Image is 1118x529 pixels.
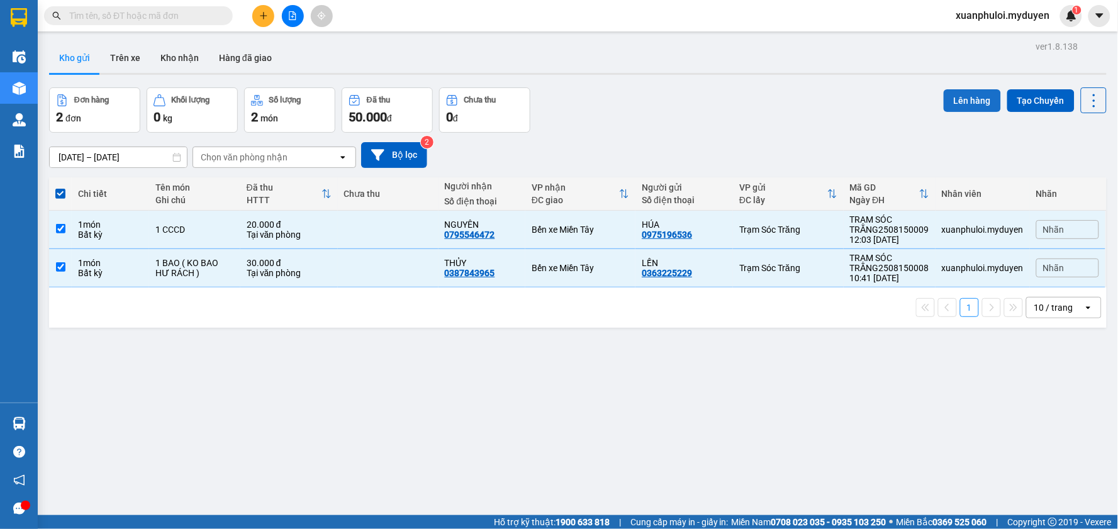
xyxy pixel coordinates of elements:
[446,109,453,125] span: 0
[960,298,979,317] button: 1
[997,515,998,529] span: |
[532,195,619,205] div: ĐC giao
[11,8,27,27] img: logo-vxr
[100,43,150,73] button: Trên xe
[439,87,530,133] button: Chưa thu0đ
[739,263,837,273] div: Trạm Sóc Trăng
[49,87,140,133] button: Đơn hàng2đơn
[532,263,629,273] div: Bến xe Miền Tây
[1075,6,1079,14] span: 1
[74,96,109,104] div: Đơn hàng
[844,177,936,211] th: Toggle SortBy
[445,220,519,230] div: NGUYÊN
[850,214,929,235] div: TRẠM SÓC TRĂNG2508150009
[946,8,1060,23] span: xuanphuloi.myduyen
[1043,225,1065,235] span: Nhãn
[69,9,218,23] input: Tìm tên, số ĐT hoặc mã đơn
[464,96,496,104] div: Chưa thu
[850,253,929,273] div: TRẠM SÓC TRĂNG2508150008
[147,87,238,133] button: Khối lượng0kg
[942,189,1024,199] div: Nhân viên
[163,113,172,123] span: kg
[13,503,25,515] span: message
[269,96,301,104] div: Số lượng
[850,235,929,245] div: 12:03 [DATE]
[13,145,26,158] img: solution-icon
[81,7,167,34] strong: XE KHÁCH MỸ DUYÊN
[421,136,433,148] sup: 2
[244,87,335,133] button: Số lượng2món
[251,109,258,125] span: 2
[349,109,387,125] span: 50.000
[78,268,143,278] div: Bất kỳ
[532,225,629,235] div: Bến xe Miền Tây
[78,230,143,240] div: Bất kỳ
[642,220,727,230] div: HÚA
[342,87,433,133] button: Đã thu50.000đ
[50,147,187,167] input: Select a date range.
[1036,40,1078,53] div: ver 1.8.138
[247,258,332,268] div: 30.000 đ
[850,182,919,192] div: Mã GD
[49,43,100,73] button: Kho gửi
[288,11,297,20] span: file-add
[155,195,234,205] div: Ghi chú
[733,177,843,211] th: Toggle SortBy
[532,182,619,192] div: VP nhận
[850,195,919,205] div: Ngày ĐH
[187,15,242,39] p: Ngày giờ in:
[282,5,304,27] button: file-add
[361,142,427,168] button: Bộ lọc
[494,515,610,529] span: Hỗ trợ kỹ thuật:
[78,258,143,268] div: 1 món
[187,27,242,39] span: [DATE]
[1043,263,1065,273] span: Nhãn
[13,417,26,430] img: warehouse-icon
[78,189,143,199] div: Chi tiết
[13,50,26,64] img: warehouse-icon
[1007,89,1075,112] button: Tạo Chuyến
[1066,10,1077,21] img: icon-new-feature
[1036,189,1099,199] div: Nhãn
[65,113,81,123] span: đơn
[1073,6,1082,14] sup: 1
[739,225,837,235] div: Trạm Sóc Trăng
[739,195,827,205] div: ĐC lấy
[56,109,63,125] span: 2
[247,268,332,278] div: Tại văn phòng
[247,182,321,192] div: Đã thu
[556,517,610,527] strong: 1900 633 818
[942,263,1024,273] div: xuanphuloi.myduyen
[201,151,288,164] div: Chọn văn phòng nhận
[732,515,886,529] span: Miền Nam
[525,177,635,211] th: Toggle SortBy
[209,43,282,73] button: Hàng đã giao
[247,230,332,240] div: Tại văn phòng
[1048,518,1057,526] span: copyright
[771,517,886,527] strong: 0708 023 035 - 0935 103 250
[942,225,1024,235] div: xuanphuloi.myduyen
[78,220,143,230] div: 1 món
[445,258,519,268] div: THỦY
[890,520,893,525] span: ⚪️
[155,225,234,235] div: 1 CCCD
[252,5,274,27] button: plus
[6,87,130,133] span: Gửi:
[240,177,338,211] th: Toggle SortBy
[933,517,987,527] strong: 0369 525 060
[445,268,495,278] div: 0387843965
[944,89,1001,112] button: Lên hàng
[172,96,210,104] div: Khối lượng
[445,196,519,206] div: Số điện thoại
[850,273,929,283] div: 10:41 [DATE]
[155,182,234,192] div: Tên món
[150,43,209,73] button: Kho nhận
[311,5,333,27] button: aim
[739,182,827,192] div: VP gửi
[619,515,621,529] span: |
[259,11,268,20] span: plus
[13,446,25,458] span: question-circle
[445,230,495,240] div: 0795546472
[154,109,160,125] span: 0
[52,11,61,20] span: search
